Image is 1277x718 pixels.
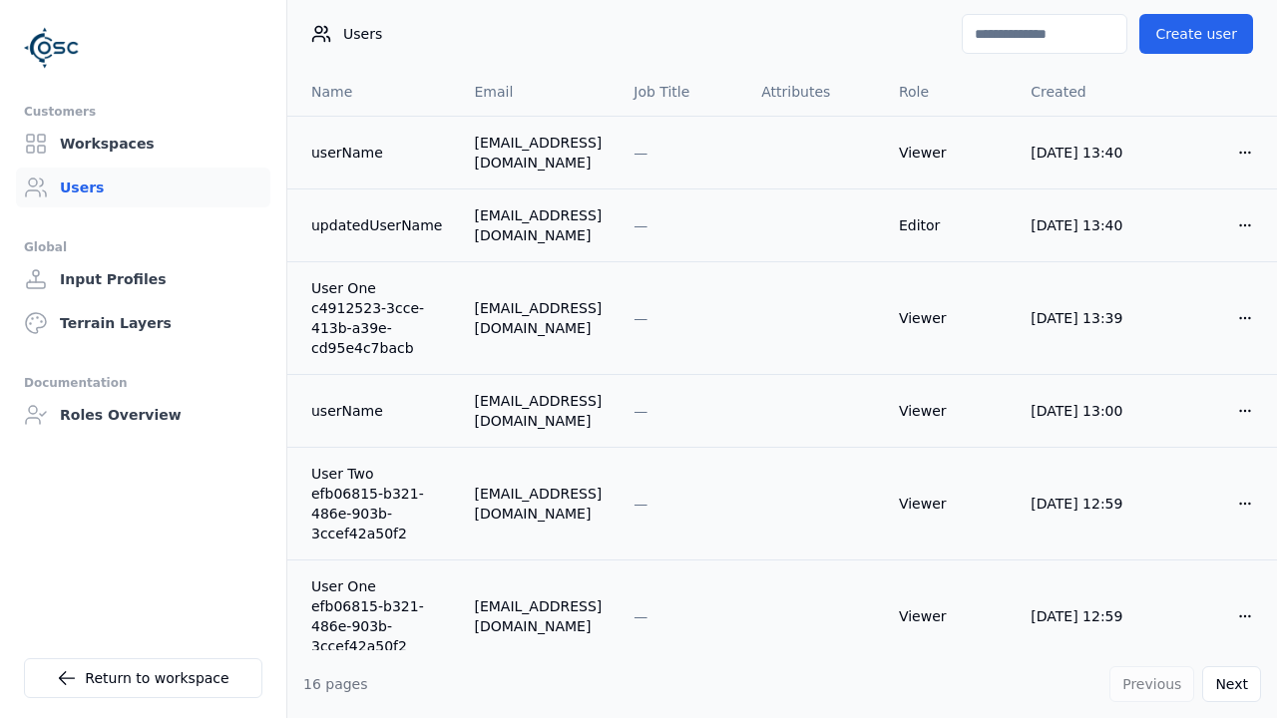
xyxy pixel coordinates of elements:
[16,303,270,343] a: Terrain Layers
[899,308,999,328] div: Viewer
[634,403,647,419] span: —
[24,20,80,76] img: Logo
[1031,401,1132,421] div: [DATE] 13:00
[899,494,999,514] div: Viewer
[883,68,1015,116] th: Role
[1202,666,1261,702] button: Next
[634,145,647,161] span: —
[899,401,999,421] div: Viewer
[634,496,647,512] span: —
[1031,606,1132,626] div: [DATE] 12:59
[1031,308,1132,328] div: [DATE] 13:39
[474,133,602,173] div: [EMAIL_ADDRESS][DOMAIN_NAME]
[343,24,382,44] span: Users
[634,310,647,326] span: —
[311,401,442,421] a: userName
[1015,68,1148,116] th: Created
[458,68,618,116] th: Email
[16,168,270,207] a: Users
[311,215,442,235] a: updatedUserName
[634,217,647,233] span: —
[474,391,602,431] div: [EMAIL_ADDRESS][DOMAIN_NAME]
[287,68,458,116] th: Name
[474,298,602,338] div: [EMAIL_ADDRESS][DOMAIN_NAME]
[618,68,745,116] th: Job Title
[24,658,262,698] a: Return to workspace
[311,278,442,358] a: User One c4912523-3cce-413b-a39e-cd95e4c7bacb
[303,676,368,692] span: 16 pages
[474,205,602,245] div: [EMAIL_ADDRESS][DOMAIN_NAME]
[311,576,442,656] a: User One efb06815-b321-486e-903b-3ccef42a50f2
[311,464,442,543] a: User Two efb06815-b321-486e-903b-3ccef42a50f2
[1031,215,1132,235] div: [DATE] 13:40
[1031,494,1132,514] div: [DATE] 12:59
[16,395,270,435] a: Roles Overview
[24,371,262,395] div: Documentation
[16,124,270,164] a: Workspaces
[24,100,262,124] div: Customers
[899,606,999,626] div: Viewer
[634,608,647,624] span: —
[16,259,270,299] a: Input Profiles
[899,143,999,163] div: Viewer
[745,68,883,116] th: Attributes
[311,143,442,163] a: userName
[1139,14,1253,54] button: Create user
[474,484,602,524] div: [EMAIL_ADDRESS][DOMAIN_NAME]
[474,596,602,636] div: [EMAIL_ADDRESS][DOMAIN_NAME]
[1031,143,1132,163] div: [DATE] 13:40
[899,215,999,235] div: Editor
[24,235,262,259] div: Global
